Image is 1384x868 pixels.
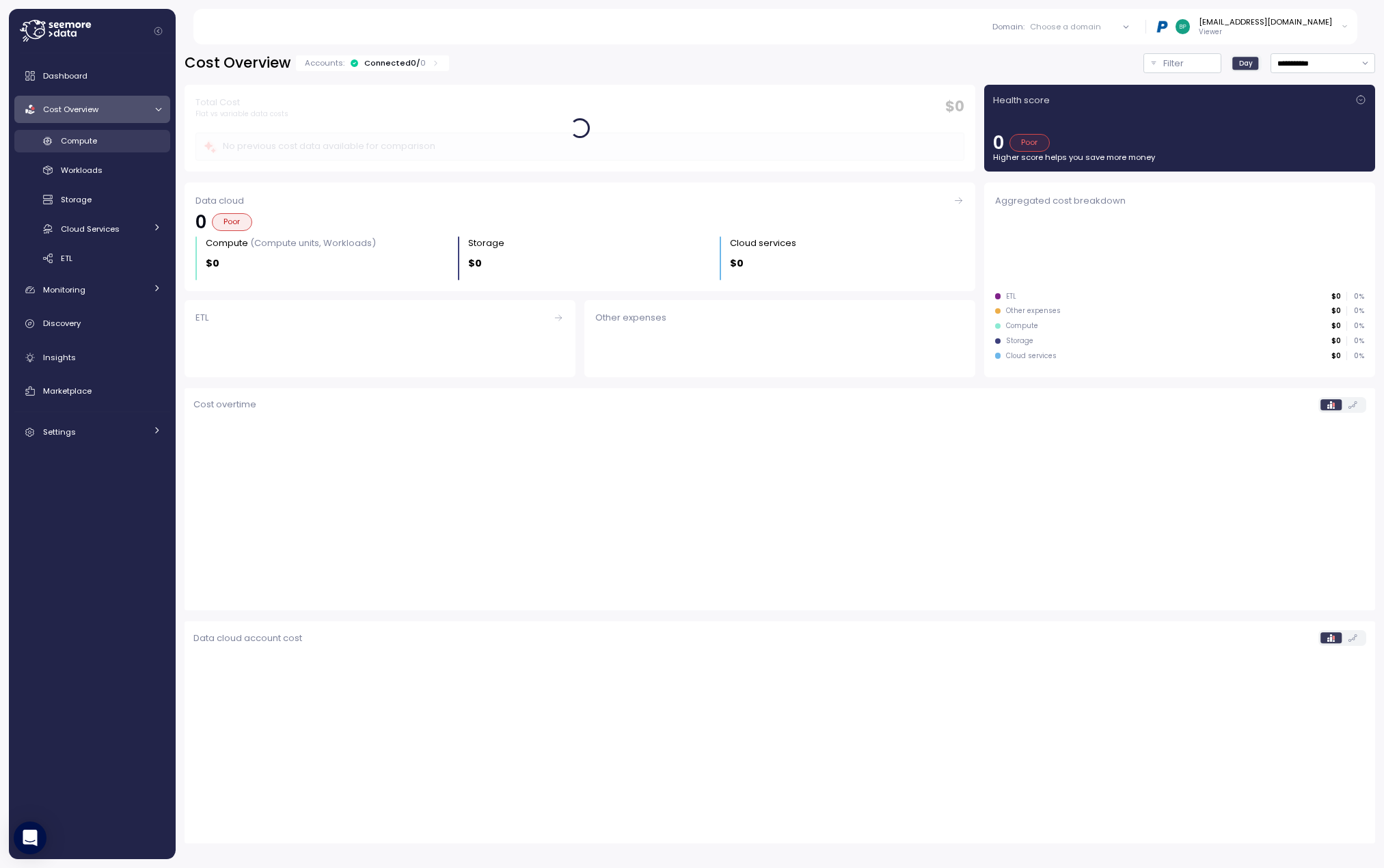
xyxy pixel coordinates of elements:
[420,57,426,68] p: 0
[364,57,426,68] div: Connected 0 /
[1347,351,1363,361] p: 0 %
[14,96,170,123] a: Cost Overview
[193,398,256,411] p: Cost overtime
[150,26,167,36] button: Collapse navigation
[1143,53,1221,73] button: Filter
[14,62,170,90] a: Dashboard
[1331,336,1341,346] p: $0
[995,194,1364,208] div: Aggregated cost breakdown
[1006,336,1033,346] div: Storage
[14,159,170,182] a: Workloads
[993,134,1004,152] p: 0
[14,189,170,211] a: Storage
[1176,19,1190,33] img: 7ad3c78ce95743f3a0c87eed701eacc5
[61,194,92,205] span: Storage
[61,253,72,264] span: ETL
[206,256,219,271] p: $0
[1347,292,1363,301] p: 0 %
[43,385,92,396] span: Marketplace
[14,130,170,152] a: Compute
[992,21,1025,32] p: Domain :
[185,53,290,73] h2: Cost Overview
[1239,58,1253,68] span: Day
[595,311,964,325] div: Other expenses
[1331,306,1341,316] p: $0
[61,223,120,234] span: Cloud Services
[468,256,482,271] p: $0
[1347,306,1363,316] p: 0 %
[1331,351,1341,361] p: $0
[195,194,964,208] div: Data cloud
[14,310,170,338] a: Discovery
[730,256,744,271] p: $0
[185,182,975,291] a: Data cloud0PoorCompute (Compute units, Workloads)$0Storage $0Cloud services $0
[206,236,376,250] div: Compute
[1006,351,1057,361] div: Cloud services
[61,165,103,176] span: Workloads
[14,419,170,446] a: Settings
[14,377,170,405] a: Marketplace
[1347,336,1363,346] p: 0 %
[1155,19,1169,33] img: 68b03c81eca7ebbb46a2a292.PNG
[193,632,302,645] p: Data cloud account cost
[61,135,97,146] span: Compute
[43,352,76,363] span: Insights
[14,276,170,303] a: Monitoring
[730,236,796,250] div: Cloud services
[1199,27,1332,37] p: Viewer
[1347,321,1363,331] p: 0 %
[1006,292,1016,301] div: ETL
[43,318,81,329] span: Discovery
[468,236,504,250] div: Storage
[212,213,252,231] div: Poor
[305,57,344,68] p: Accounts:
[250,236,376,249] p: (Compute units, Workloads)
[43,284,85,295] span: Monitoring
[14,247,170,269] a: ETL
[43,426,76,437] span: Settings
[296,55,449,71] div: Accounts:Connected0/0
[195,311,565,325] div: ETL
[195,213,206,231] p: 0
[1331,292,1341,301] p: $0
[43,104,98,115] span: Cost Overview
[993,152,1366,163] p: Higher score helps you save more money
[1006,306,1061,316] div: Other expenses
[1163,57,1184,70] p: Filter
[1006,321,1038,331] div: Compute
[14,217,170,240] a: Cloud Services
[43,70,87,81] span: Dashboard
[14,822,46,854] div: Open Intercom Messenger
[14,344,170,371] a: Insights
[993,94,1050,107] p: Health score
[1331,321,1341,331] p: $0
[1030,21,1101,32] div: Choose a domain
[185,621,1375,843] div: Aggregated cost breakdown
[1009,134,1050,152] div: Poor
[185,300,575,377] a: ETL
[1199,16,1332,27] div: [EMAIL_ADDRESS][DOMAIN_NAME]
